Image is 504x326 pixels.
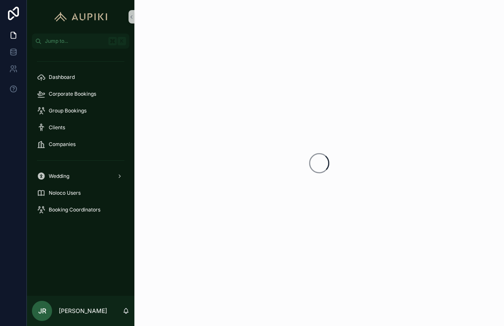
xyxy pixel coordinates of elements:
[32,86,129,102] a: Corporate Bookings
[49,173,69,180] span: Wedding
[32,137,129,152] a: Companies
[50,10,111,23] img: App logo
[32,185,129,201] a: Noloco Users
[32,70,129,85] a: Dashboard
[32,34,129,49] button: Jump to...K
[27,49,134,228] div: scrollable content
[32,202,129,217] a: Booking Coordinators
[59,307,107,315] p: [PERSON_NAME]
[32,103,129,118] a: Group Bookings
[49,107,87,114] span: Group Bookings
[32,169,129,184] a: Wedding
[49,91,96,97] span: Corporate Bookings
[49,141,76,148] span: Companies
[32,120,129,135] a: Clients
[118,38,125,44] span: K
[49,124,65,131] span: Clients
[49,206,100,213] span: Booking Coordinators
[49,74,75,81] span: Dashboard
[45,38,105,44] span: Jump to...
[38,306,46,316] span: JR
[49,190,81,196] span: Noloco Users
